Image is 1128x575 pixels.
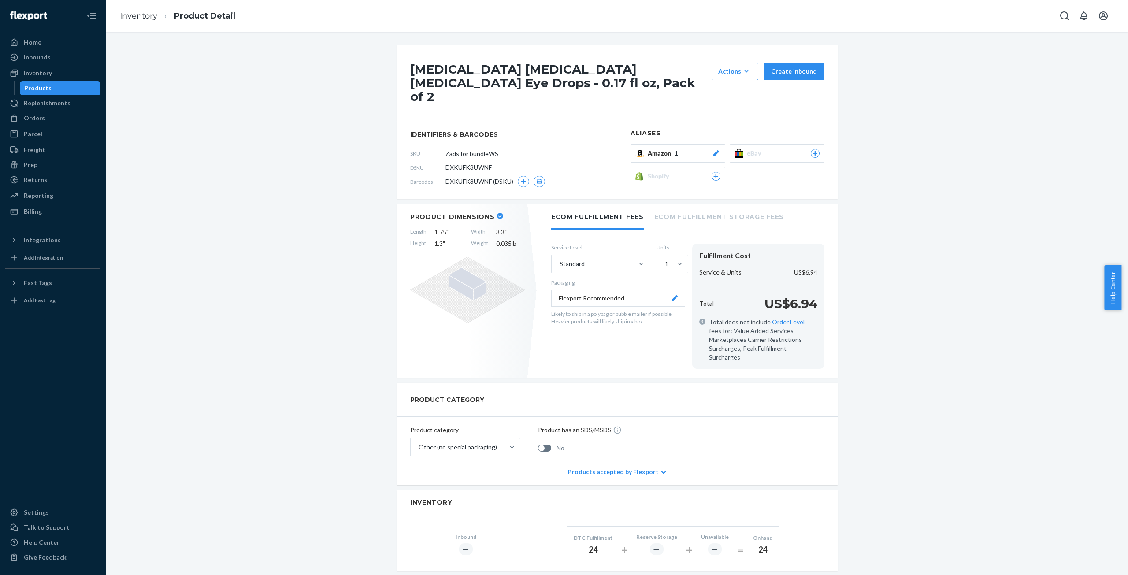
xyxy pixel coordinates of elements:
button: Fast Tags [5,276,100,290]
a: Inbounds [5,50,100,64]
span: 1 [675,149,678,158]
a: Order Level [772,318,805,326]
a: Products [20,81,101,95]
p: US$6.94 [764,295,817,312]
button: Help Center [1104,265,1121,310]
li: Ecom Fulfillment Storage Fees [654,204,784,228]
a: Parcel [5,127,100,141]
h1: [MEDICAL_DATA] [MEDICAL_DATA] [MEDICAL_DATA] Eye Drops - 0.17 fl oz, Pack of 2 [410,63,707,103]
div: ― [708,543,722,555]
div: Replenishments [24,99,70,108]
div: 24 [574,544,612,556]
div: Parcel [24,130,42,138]
input: Standard [559,260,560,268]
div: Fulfillment Cost [699,251,817,261]
a: Home [5,35,100,49]
span: Amazon [648,149,675,158]
div: Prep [24,160,37,169]
a: Inventory [120,11,157,21]
span: DXKUFK3UWNF (DSKU) [445,177,513,186]
div: + [621,542,627,558]
button: Shopify [631,167,725,185]
a: Freight [5,143,100,157]
div: Add Integration [24,254,63,261]
ol: breadcrumbs [113,3,242,29]
h2: PRODUCT CATEGORY [410,392,484,408]
span: 3.3 [496,228,525,237]
button: Give Feedback [5,550,100,564]
div: Billing [24,207,42,216]
input: Other (no special packaging) [418,443,419,452]
h2: Aliases [631,130,824,137]
span: 0.035 lb [496,239,525,248]
p: Product has an SDS/MSDS [538,426,611,434]
p: US$6.94 [794,268,817,277]
div: Orders [24,114,45,122]
div: + [686,542,692,558]
button: Flexport Recommended [551,290,685,307]
a: Orders [5,111,100,125]
div: Reserve Storage [636,533,677,541]
a: Help Center [5,535,100,549]
div: Freight [24,145,45,154]
p: Likely to ship in a polybag or bubble mailer if possible. Heavier products will likely ship in a ... [551,310,685,325]
a: Prep [5,158,100,172]
div: Fast Tags [24,278,52,287]
span: DXKUFK3UWNF [445,163,492,172]
span: 1.3 [434,239,463,248]
span: eBay [747,149,765,158]
button: Open Search Box [1056,7,1073,25]
div: Products accepted by Flexport [568,459,666,485]
div: DTC Fulfillment [574,534,612,542]
button: Create inbound [764,63,824,80]
span: Barcodes [410,178,445,185]
label: Service Level [551,244,649,251]
div: Give Feedback [24,553,67,562]
img: Flexport logo [10,11,47,20]
button: Amazon1 [631,144,725,163]
p: Service & Units [699,268,742,277]
span: Width [471,228,488,237]
button: Integrations [5,233,100,247]
a: Talk to Support [5,520,100,534]
a: Replenishments [5,96,100,110]
p: Packaging [551,279,685,286]
h2: Product Dimensions [410,213,495,221]
div: Inventory [24,69,52,78]
span: " [446,228,449,236]
a: Reporting [5,189,100,203]
span: SKU [410,150,445,157]
a: Billing [5,204,100,219]
div: Onhand [753,534,772,542]
span: " [505,228,507,236]
a: Returns [5,173,100,187]
a: Add Integration [5,251,100,265]
span: DSKU [410,164,445,171]
div: Other (no special packaging) [419,443,497,452]
span: identifiers & barcodes [410,130,604,139]
div: ― [459,543,473,555]
span: Total does not include fees for: Value Added Services, Marketplaces Carrier Restrictions Surcharg... [709,318,817,362]
div: Products [24,84,52,93]
a: Settings [5,505,100,519]
span: " [443,240,445,247]
div: 1 [665,260,668,268]
button: Open notifications [1075,7,1093,25]
div: Actions [718,67,752,76]
button: Close Navigation [83,7,100,25]
div: Reporting [24,191,53,200]
span: No [557,444,564,453]
button: eBay [730,144,824,163]
span: 1.75 [434,228,463,237]
input: 1 [664,260,665,268]
div: Help Center [24,538,59,547]
div: Talk to Support [24,523,70,532]
button: Open account menu [1095,7,1112,25]
p: Total [699,299,714,308]
div: ― [650,543,664,555]
div: Home [24,38,41,47]
div: Add Fast Tag [24,297,56,304]
label: Units [657,244,685,251]
div: Returns [24,175,47,184]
